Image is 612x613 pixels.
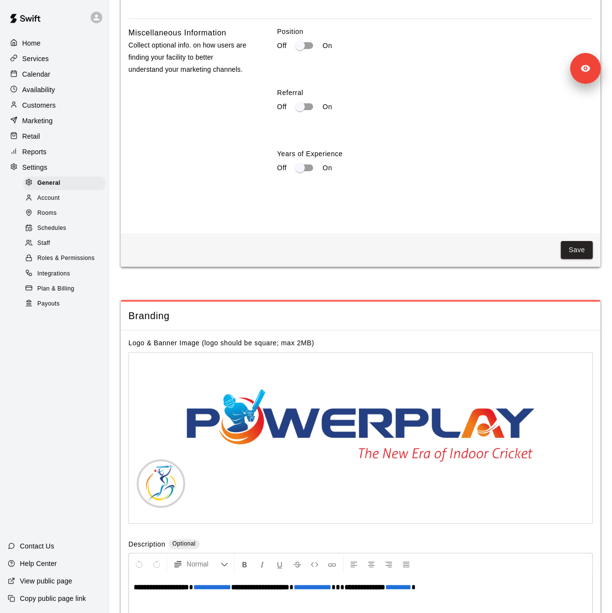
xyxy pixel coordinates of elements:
p: Marketing [22,116,53,126]
a: Account [23,191,109,206]
button: Format Underline [271,555,288,573]
span: Rooms [37,209,57,218]
label: Years of Experience [277,149,593,159]
div: Schedules [23,222,105,235]
button: Format Strikethrough [289,555,305,573]
button: Format Bold [236,555,253,573]
p: On [323,41,332,51]
p: Availability [22,85,55,95]
p: Reports [22,147,47,157]
span: Roles & Permissions [37,254,94,263]
a: Availability [8,82,101,97]
p: Retail [22,131,40,141]
span: Normal [187,559,220,569]
p: Home [22,38,41,48]
span: Optional [173,540,196,547]
a: Customers [8,98,101,113]
div: Payouts [23,297,105,311]
button: Justify Align [398,555,414,573]
div: Rooms [23,207,105,220]
a: General [23,176,109,191]
button: Redo [148,555,165,573]
p: Off [277,102,287,112]
a: Reports [8,145,101,159]
a: Settings [8,160,101,175]
p: Help Center [20,559,57,568]
p: Calendar [22,69,50,79]
span: Staff [37,239,50,248]
p: Customers [22,100,56,110]
h6: Miscellaneous Information [128,27,226,39]
a: Calendar [8,67,101,81]
a: Payouts [23,296,109,311]
label: Description [128,539,165,550]
button: Save [561,241,593,259]
span: Branding [128,309,593,323]
span: Plan & Billing [37,284,74,294]
button: Formatting Options [169,555,232,573]
p: Off [277,163,287,173]
a: Schedules [23,221,109,236]
span: Payouts [37,299,60,309]
p: View public page [20,576,72,586]
div: General [23,177,105,190]
a: Retail [8,129,101,144]
a: Integrations [23,266,109,281]
p: Settings [22,162,47,172]
a: Plan & Billing [23,281,109,296]
span: Account [37,194,60,203]
div: Roles & Permissions [23,252,105,265]
span: Integrations [37,269,70,279]
button: Insert Link [324,555,340,573]
button: Insert Code [306,555,323,573]
div: Account [23,192,105,205]
div: Integrations [23,267,105,281]
p: Copy public page link [20,594,86,603]
button: Center Align [363,555,379,573]
button: Right Align [380,555,397,573]
p: Off [277,41,287,51]
a: Rooms [23,206,109,221]
span: Schedules [37,224,66,233]
a: Staff [23,236,109,251]
button: Undo [131,555,147,573]
div: Staff [23,237,105,250]
a: Home [8,36,101,50]
div: Plan & Billing [23,282,105,296]
label: Referral [277,88,593,97]
p: On [323,163,332,173]
label: Logo & Banner Image (logo should be square; max 2MB) [128,339,314,347]
a: Marketing [8,113,101,128]
p: Contact Us [20,541,54,551]
label: Position [277,27,593,36]
p: Services [22,54,49,64]
button: Left Align [345,555,362,573]
button: Format Italics [254,555,270,573]
span: General [37,178,61,188]
p: Collect optional info. on how users are finding your facility to better understand your marketing... [128,39,249,76]
a: Services [8,51,101,66]
a: Roles & Permissions [23,251,109,266]
p: On [323,102,332,112]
